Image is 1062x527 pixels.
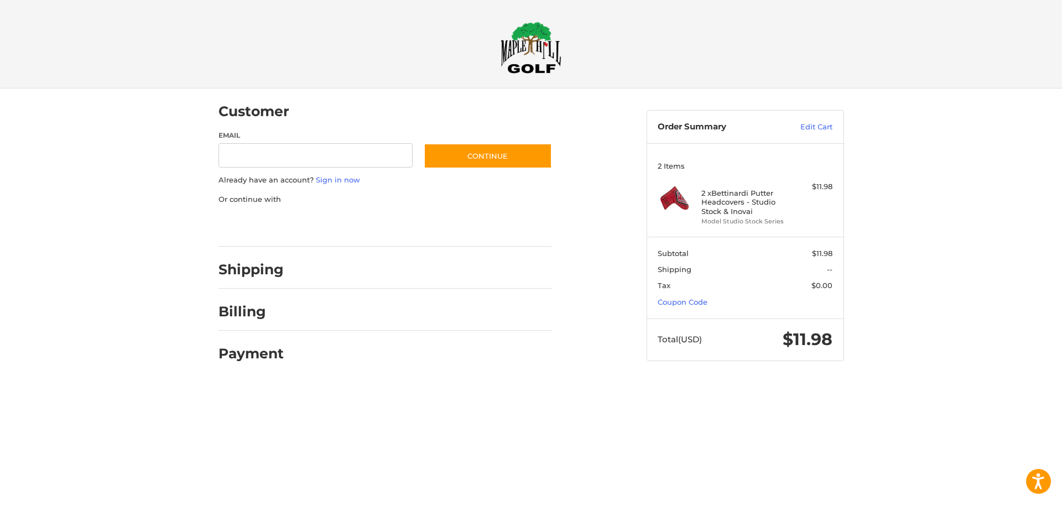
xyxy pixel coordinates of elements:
[701,217,786,226] li: Model Studio Stock Series
[701,189,786,216] h4: 2 x Bettinardi Putter Headcovers - Studio Stock & Inovai
[402,216,485,236] iframe: PayPal-venmo
[812,249,832,258] span: $11.98
[783,329,832,349] span: $11.98
[789,181,832,192] div: $11.98
[218,103,289,120] h2: Customer
[811,281,832,290] span: $0.00
[658,122,777,133] h3: Order Summary
[658,161,832,170] h3: 2 Items
[218,261,284,278] h2: Shipping
[218,303,283,320] h2: Billing
[658,298,707,306] a: Coupon Code
[309,216,392,236] iframe: PayPal-paylater
[777,122,832,133] a: Edit Cart
[658,249,689,258] span: Subtotal
[218,194,552,205] p: Or continue with
[215,216,298,236] iframe: PayPal-paypal
[658,281,670,290] span: Tax
[218,175,552,186] p: Already have an account?
[218,131,413,140] label: Email
[658,265,691,274] span: Shipping
[316,175,360,184] a: Sign in now
[501,22,561,74] img: Maple Hill Golf
[827,265,832,274] span: --
[424,143,552,169] button: Continue
[658,334,702,345] span: Total (USD)
[218,345,284,362] h2: Payment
